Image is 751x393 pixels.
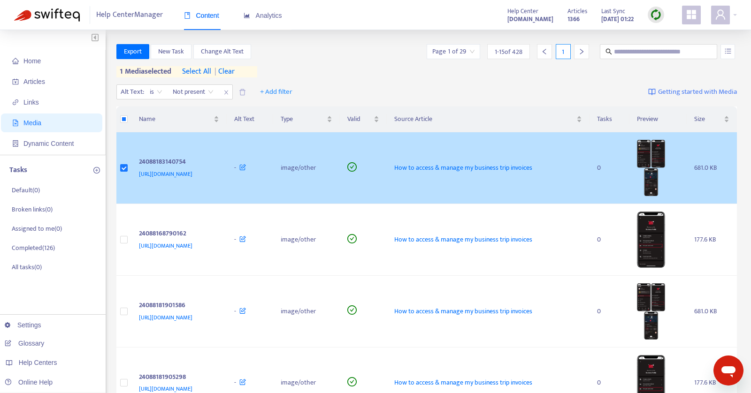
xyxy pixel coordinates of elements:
[694,163,729,173] div: 681.0 KB
[220,87,232,98] span: close
[637,212,665,268] img: media-preview
[131,106,227,132] th: Name
[650,9,662,21] img: sync.dc5367851b00ba804db3.png
[139,300,216,312] div: 24088181901586
[694,306,729,317] div: 681.0 KB
[12,120,19,126] span: file-image
[694,234,729,245] div: 177.6 KB
[96,6,163,24] span: Help Center Manager
[394,114,575,124] span: Source Article
[139,241,192,250] span: [URL][DOMAIN_NAME]
[347,162,357,172] span: check-circle
[215,65,216,78] span: |
[694,378,729,388] div: 177.6 KB
[658,87,737,98] span: Getting started with Media
[12,185,40,195] p: Default ( 0 )
[12,78,19,85] span: account-book
[244,12,250,19] span: area-chart
[234,377,236,388] span: -
[139,169,192,179] span: [URL][DOMAIN_NAME]
[578,48,585,55] span: right
[12,224,62,234] p: Assigned to me ( 0 )
[139,157,216,169] div: 24088183140754
[234,162,236,173] span: -
[23,78,45,85] span: Articles
[281,114,325,124] span: Type
[139,114,212,124] span: Name
[139,313,192,322] span: [URL][DOMAIN_NAME]
[601,14,634,24] strong: [DATE] 01:22
[648,88,656,96] img: image-link
[12,262,42,272] p: All tasks ( 0 )
[648,84,737,99] a: Getting started with Media
[597,378,622,388] div: 0
[14,8,80,22] img: Swifteq
[124,46,142,57] span: Export
[5,378,53,386] a: Online Help
[720,44,735,59] button: unordered-list
[253,84,299,99] button: + Add filter
[597,306,622,317] div: 0
[394,306,532,317] span: How to access & manage my business trip invoices
[23,98,39,106] span: Links
[556,44,571,59] div: 1
[23,119,41,127] span: Media
[394,162,532,173] span: How to access & manage my business trip invoices
[597,234,622,245] div: 0
[9,165,27,176] p: Tasks
[387,106,590,132] th: Source Article
[601,6,625,16] span: Last Sync
[590,106,629,132] th: Tasks
[116,66,172,77] span: 1 media selected
[637,140,665,196] img: media-preview
[139,228,216,241] div: 24088168790162
[173,85,214,99] span: Not present
[687,106,737,132] th: Size
[273,132,340,204] td: image/other
[629,106,687,132] th: Preview
[139,372,216,384] div: 24088181905298
[637,283,665,340] img: media-preview
[273,276,340,348] td: image/other
[158,46,184,57] span: New Task
[694,114,722,124] span: Size
[23,57,41,65] span: Home
[273,204,340,276] td: image/other
[193,44,251,59] button: Change Alt Text
[19,359,57,366] span: Help Centers
[347,377,357,386] span: check-circle
[507,6,538,16] span: Help Center
[5,321,41,329] a: Settings
[12,58,19,64] span: home
[394,234,532,245] span: How to access & manage my business trip invoices
[150,85,162,99] span: is
[347,234,357,243] span: check-circle
[184,12,219,19] span: Content
[495,47,522,57] span: 1 - 15 of 428
[12,99,19,106] span: link
[347,305,357,315] span: check-circle
[686,9,697,20] span: appstore
[23,140,74,147] span: Dynamic Content
[567,14,580,24] strong: 1366
[507,14,553,24] a: [DOMAIN_NAME]
[715,9,726,20] span: user
[713,355,743,385] iframe: Button to launch messaging window, conversation in progress
[5,340,44,347] a: Glossary
[260,86,292,98] span: + Add filter
[234,234,236,245] span: -
[182,66,211,77] span: select all
[12,243,55,253] p: Completed ( 126 )
[116,44,149,59] button: Export
[725,48,731,54] span: unordered-list
[12,140,19,147] span: container
[394,377,532,388] span: How to access & manage my business trip invoices
[227,106,273,132] th: Alt Text
[244,12,282,19] span: Analytics
[239,89,246,96] span: delete
[201,46,244,57] span: Change Alt Text
[151,44,192,59] button: New Task
[184,12,191,19] span: book
[347,114,372,124] span: Valid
